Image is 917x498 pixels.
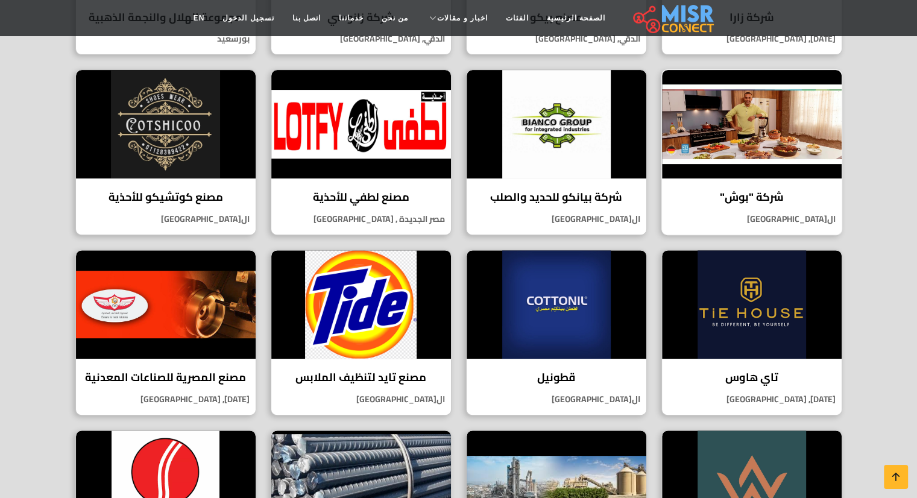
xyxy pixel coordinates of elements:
[417,7,497,30] a: اخبار و مقالات
[662,250,842,359] img: تاي هاوس
[271,33,451,45] p: الدقي, [GEOGRAPHIC_DATA]
[671,371,833,384] h4: تاي هاوس
[476,191,637,204] h4: شركة بيانكو للحديد والصلب
[467,250,646,359] img: قطونيل
[476,371,637,384] h4: قطونيل
[654,250,849,415] a: تاي هاوس تاي هاوس [DATE], [GEOGRAPHIC_DATA]
[76,70,256,178] img: مصنع كوتشيكو للأحذية
[459,69,654,235] a: شركة بيانكو للحديد والصلب شركة بيانكو للحديد والصلب ال[GEOGRAPHIC_DATA]
[76,213,256,225] p: ال[GEOGRAPHIC_DATA]
[497,7,538,30] a: الفئات
[263,69,459,235] a: مصنع لطفي للأحذية مصنع لطفي للأحذية مصر الجديدة , [GEOGRAPHIC_DATA]
[68,69,263,235] a: مصنع كوتشيكو للأحذية مصنع كوتشيكو للأحذية ال[GEOGRAPHIC_DATA]
[662,213,842,225] p: ال[GEOGRAPHIC_DATA]
[467,70,646,178] img: شركة بيانكو للحديد والصلب
[76,393,256,406] p: [DATE], [GEOGRAPHIC_DATA]
[467,213,646,225] p: ال[GEOGRAPHIC_DATA]
[271,213,451,225] p: مصر الجديدة , [GEOGRAPHIC_DATA]
[271,70,451,178] img: مصنع لطفي للأحذية
[271,250,451,359] img: مصنع تايد لتنظيف الملابس
[330,7,373,30] a: خدماتنا
[467,33,646,45] p: الدقي, [GEOGRAPHIC_DATA]
[271,393,451,406] p: ال[GEOGRAPHIC_DATA]
[85,191,247,204] h4: مصنع كوتشيكو للأحذية
[373,7,417,30] a: من نحن
[654,69,849,235] a: شركة "بوش" شركة "بوش" ال[GEOGRAPHIC_DATA]
[662,393,842,406] p: [DATE], [GEOGRAPHIC_DATA]
[280,371,442,384] h4: مصنع تايد لتنظيف الملابس
[85,371,247,384] h4: مصنع المصرية للصناعات المعدنية
[263,250,459,415] a: مصنع تايد لتنظيف الملابس مصنع تايد لتنظيف الملابس ال[GEOGRAPHIC_DATA]
[671,191,833,204] h4: شركة "بوش"
[633,3,714,33] img: main.misr_connect
[467,393,646,406] p: ال[GEOGRAPHIC_DATA]
[184,7,214,30] a: EN
[213,7,283,30] a: تسجيل الدخول
[280,191,442,204] h4: مصنع لطفي للأحذية
[459,250,654,415] a: قطونيل قطونيل ال[GEOGRAPHIC_DATA]
[68,250,263,415] a: مصنع المصرية للصناعات المعدنية مصنع المصرية للصناعات المعدنية [DATE], [GEOGRAPHIC_DATA]
[283,7,330,30] a: اتصل بنا
[662,33,842,45] p: [DATE], [GEOGRAPHIC_DATA]
[662,70,842,178] img: شركة "بوش"
[76,33,256,45] p: بورسعيد
[76,250,256,359] img: مصنع المصرية للصناعات المعدنية
[437,13,488,24] span: اخبار و مقالات
[538,7,614,30] a: الصفحة الرئيسية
